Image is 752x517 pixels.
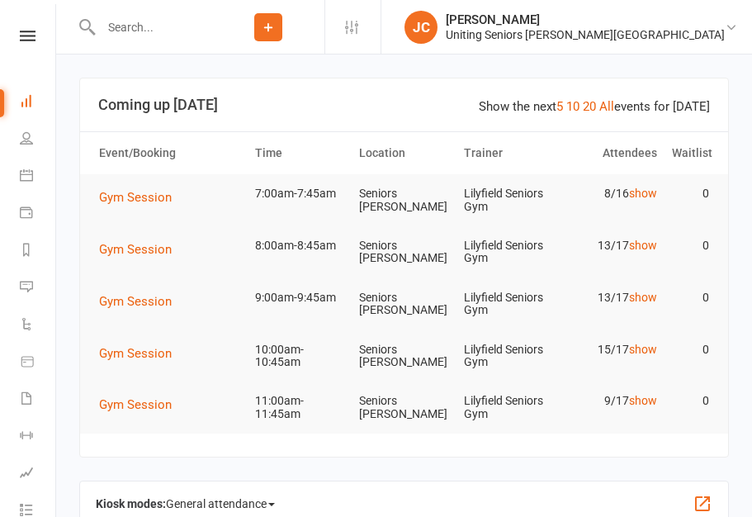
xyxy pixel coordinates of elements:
[456,174,560,226] td: Lilyfield Seniors Gym
[96,16,212,39] input: Search...
[99,346,172,361] span: Gym Session
[99,242,172,257] span: Gym Session
[99,240,183,259] button: Gym Session
[98,97,710,113] h3: Coming up [DATE]
[352,330,456,382] td: Seniors [PERSON_NAME]
[560,278,665,317] td: 13/17
[20,344,57,382] a: Product Sales
[665,330,717,369] td: 0
[560,226,665,265] td: 13/17
[20,456,57,493] a: Assessments
[166,491,275,517] span: General attendance
[665,226,717,265] td: 0
[352,132,456,174] th: Location
[556,99,563,114] a: 5
[248,330,352,382] td: 10:00am-10:45am
[20,84,57,121] a: Dashboard
[479,97,710,116] div: Show the next events for [DATE]
[99,397,172,412] span: Gym Session
[599,99,614,114] a: All
[20,159,57,196] a: Calendar
[404,11,437,44] div: JC
[248,132,352,174] th: Time
[560,382,665,420] td: 9/17
[248,278,352,317] td: 9:00am-9:45am
[629,343,657,356] a: show
[446,27,725,42] div: Uniting Seniors [PERSON_NAME][GEOGRAPHIC_DATA]
[99,190,172,205] span: Gym Session
[99,344,183,363] button: Gym Session
[352,226,456,278] td: Seniors [PERSON_NAME]
[248,382,352,434] td: 11:00am-11:45am
[99,294,172,309] span: Gym Session
[99,187,183,207] button: Gym Session
[665,174,717,213] td: 0
[248,226,352,265] td: 8:00am-8:45am
[99,395,183,415] button: Gym Session
[248,174,352,213] td: 7:00am-7:45am
[629,291,657,304] a: show
[665,132,717,174] th: Waitlist
[583,99,596,114] a: 20
[566,99,579,114] a: 10
[352,278,456,330] td: Seniors [PERSON_NAME]
[352,174,456,226] td: Seniors [PERSON_NAME]
[20,233,57,270] a: Reports
[629,239,657,252] a: show
[20,196,57,233] a: Payments
[456,132,560,174] th: Trainer
[629,394,657,407] a: show
[629,187,657,200] a: show
[456,278,560,330] td: Lilyfield Seniors Gym
[560,174,665,213] td: 8/16
[665,278,717,317] td: 0
[352,382,456,434] td: Seniors [PERSON_NAME]
[446,12,725,27] div: [PERSON_NAME]
[96,497,166,510] strong: Kiosk modes:
[665,382,717,420] td: 0
[456,330,560,382] td: Lilyfield Seniors Gym
[20,121,57,159] a: People
[456,226,560,278] td: Lilyfield Seniors Gym
[456,382,560,434] td: Lilyfield Seniors Gym
[99,292,183,311] button: Gym Session
[560,330,665,369] td: 15/17
[560,132,665,174] th: Attendees
[92,132,248,174] th: Event/Booking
